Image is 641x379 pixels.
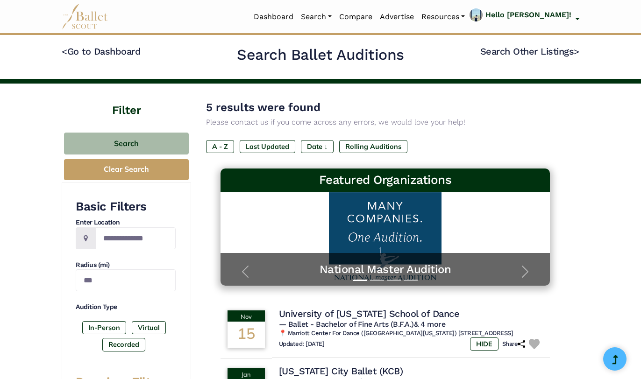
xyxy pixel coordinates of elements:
a: Advertise [376,7,418,27]
button: Search [64,133,189,154]
a: Dashboard [250,7,297,27]
span: 5 results were found [206,101,320,114]
label: Date ↓ [301,140,334,153]
h4: Filter [62,84,191,119]
a: Search Other Listings> [480,46,579,57]
a: Compare [335,7,376,27]
a: National Master Audition [230,262,541,277]
h6: Share [502,340,526,348]
label: Last Updated [240,140,295,153]
a: <Go to Dashboard [62,46,141,57]
h4: Enter Location [76,218,176,227]
h4: [US_STATE] City Ballet (KCB) [279,365,403,377]
div: 15 [228,322,265,348]
h4: Audition Type [76,302,176,312]
a: Resources [418,7,469,27]
h3: Featured Organizations [228,172,543,188]
a: Search [297,7,335,27]
button: Slide 2 [370,275,384,286]
h4: Radius (mi) [76,260,176,270]
label: In-Person [82,321,126,334]
button: Slide 1 [353,275,367,286]
label: HIDE [470,337,499,351]
h3: Basic Filters [76,199,176,215]
img: profile picture [470,8,483,32]
label: Virtual [132,321,166,334]
a: profile picture Hello [PERSON_NAME]! [469,7,579,26]
label: Recorded [102,338,145,351]
h4: University of [US_STATE] School of Dance [279,308,460,320]
div: Nov [228,310,265,322]
button: Slide 3 [387,275,401,286]
label: A - Z [206,140,234,153]
p: Hello [PERSON_NAME]! [485,9,571,21]
a: & 4 more [414,320,445,329]
code: < [62,45,67,57]
label: Rolling Auditions [339,140,407,153]
button: Slide 4 [404,275,418,286]
span: — Ballet - Bachelor of Fine Arts (B.F.A.) [279,320,446,329]
button: Clear Search [64,159,189,180]
p: Please contact us if you come across any errors, we would love your help! [206,116,564,128]
input: Location [95,227,176,249]
h2: Search Ballet Auditions [237,45,404,65]
code: > [574,45,579,57]
h6: 📍 Marriott Center For Dance ([GEOGRAPHIC_DATA][US_STATE]) [STREET_ADDRESS] [279,330,543,337]
h6: Updated: [DATE] [279,340,325,348]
